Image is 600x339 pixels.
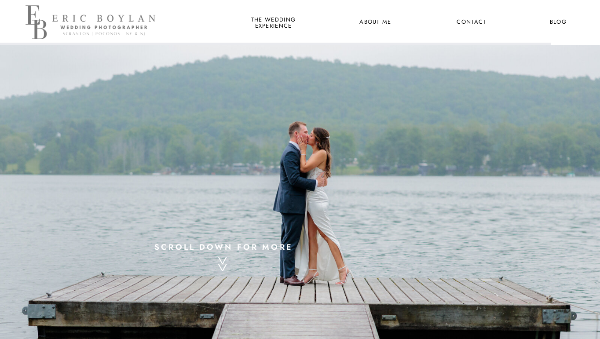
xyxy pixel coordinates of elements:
a: scroll down for more [147,240,300,252]
a: About Me [354,17,397,28]
a: the wedding experience [249,17,297,28]
a: Blog [542,17,574,28]
a: Contact [455,17,488,28]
